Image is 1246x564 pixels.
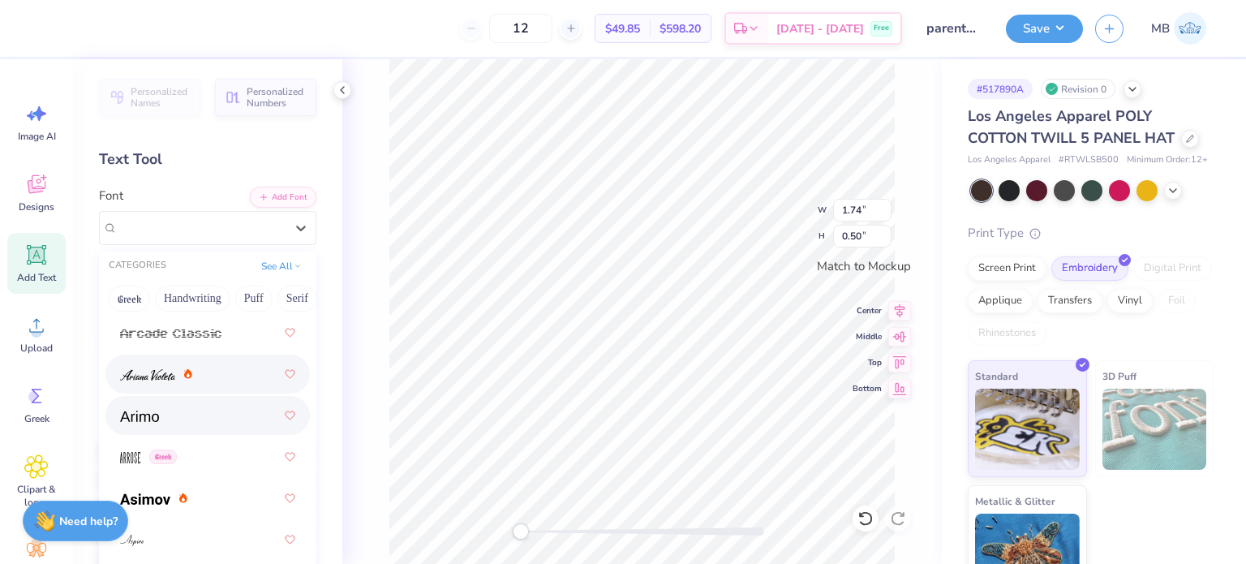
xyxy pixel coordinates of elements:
span: [DATE] - [DATE] [776,20,864,37]
img: Ariana Violeta [120,369,175,381]
div: Text Tool [99,149,316,170]
div: Embroidery [1051,256,1128,281]
div: # 517890A [968,79,1033,99]
button: See All [256,258,307,274]
img: Arcade Classic [120,328,221,339]
img: 3D Puff [1102,389,1207,470]
span: Bottom [853,382,882,395]
div: Vinyl [1107,289,1153,313]
span: $49.85 [605,20,640,37]
strong: Need help? [59,514,118,529]
input: Untitled Design [914,12,994,45]
span: Greek [24,412,49,425]
span: Center [853,304,882,317]
span: 3D Puff [1102,368,1136,385]
span: $598.20 [660,20,701,37]
div: Foil [1158,289,1196,313]
span: Personalized Numbers [247,86,307,109]
img: Arimo [120,411,159,422]
label: Font [99,187,123,205]
span: Upload [20,342,53,355]
input: – – [489,14,552,43]
span: Free [874,23,889,34]
span: Designs [19,200,54,213]
span: Greek [149,450,177,464]
button: Personalized Names [99,79,200,116]
button: Serif [277,286,317,312]
div: Transfers [1038,289,1102,313]
div: Print Type [968,224,1214,243]
span: MB [1151,19,1170,38]
button: Save [1006,15,1083,43]
a: MB [1144,12,1214,45]
img: Marianne Bagtang [1174,12,1206,45]
img: Arrose [120,452,140,463]
div: Accessibility label [513,523,529,540]
span: Clipart & logos [10,483,63,509]
button: Personalized Numbers [215,79,316,116]
div: Revision 0 [1041,79,1115,99]
div: Rhinestones [968,321,1046,346]
img: Aspire [120,535,144,546]
button: Handwriting [155,286,230,312]
div: CATEGORIES [109,259,166,273]
span: Image AI [18,130,56,143]
div: Applique [968,289,1033,313]
img: Asimov [120,493,170,505]
span: Los Angeles Apparel POLY COTTON TWILL 5 PANEL HAT [968,106,1175,148]
span: Personalized Names [131,86,191,109]
div: Digital Print [1133,256,1212,281]
button: Puff [235,286,273,312]
span: Los Angeles Apparel [968,153,1051,167]
span: Top [853,356,882,369]
div: Screen Print [968,256,1046,281]
img: Standard [975,389,1080,470]
span: # RTWLSB500 [1059,153,1119,167]
span: Minimum Order: 12 + [1127,153,1208,167]
span: Add Text [17,271,56,284]
button: Greek [109,286,150,312]
span: Metallic & Glitter [975,493,1055,510]
span: Middle [853,330,882,343]
button: Add Font [250,187,316,208]
span: Standard [975,368,1018,385]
